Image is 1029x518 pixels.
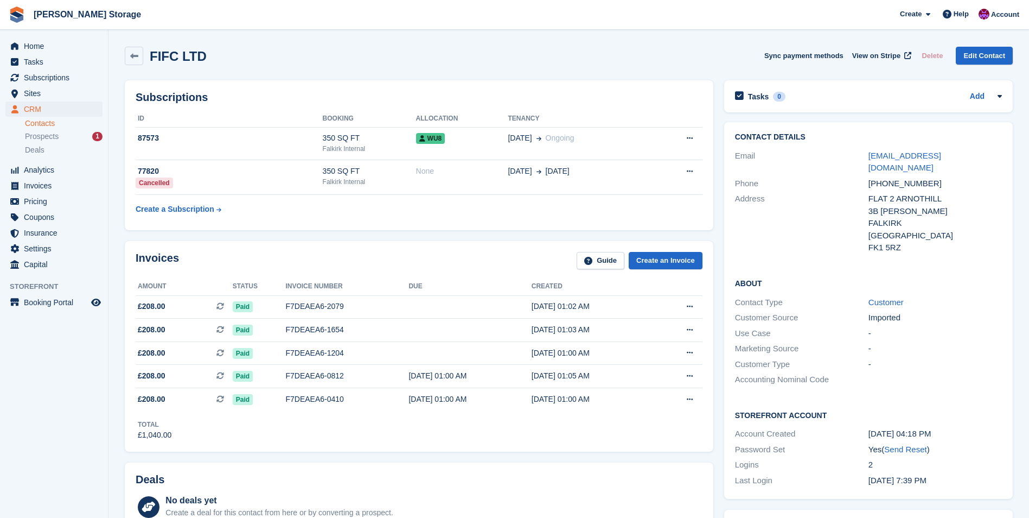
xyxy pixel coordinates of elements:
span: £208.00 [138,301,165,312]
div: Create a Subscription [136,204,214,215]
a: menu [5,194,103,209]
div: 0 [773,92,785,102]
th: Amount [136,278,233,295]
span: £208.00 [138,370,165,382]
span: Help [954,9,969,20]
a: menu [5,295,103,310]
th: Tenancy [508,110,653,128]
a: Guide [577,252,624,270]
div: 1 [92,132,103,141]
a: Contacts [25,118,103,129]
a: menu [5,257,103,272]
th: ID [136,110,323,128]
h2: Contact Details [735,133,1002,142]
span: £208.00 [138,324,165,336]
div: [DATE] 01:00 AM [532,394,654,405]
h2: Deals [136,473,164,486]
a: Add [970,91,985,103]
div: 87573 [136,132,323,144]
div: Yes [868,444,1002,456]
a: View on Stripe [848,47,913,65]
div: - [868,343,1002,355]
span: Prospects [25,131,59,142]
div: Falkirk Internal [323,177,416,187]
div: 350 SQ FT [323,132,416,144]
div: Password Set [735,444,868,456]
span: Coupons [24,210,89,225]
th: Status [233,278,286,295]
div: F7DEAEA6-1204 [285,348,408,359]
div: [DATE] 01:00 AM [408,370,531,382]
span: Home [24,39,89,54]
span: Paid [233,301,253,312]
img: Audra Whitelaw [979,9,989,20]
div: 2 [868,459,1002,471]
a: Deals [25,144,103,156]
span: Settings [24,241,89,256]
div: 350 SQ FT [323,166,416,177]
div: [DATE] 01:00 AM [532,348,654,359]
span: Ongoing [546,134,574,142]
img: stora-icon-8386f47178a22dfd0bd8f6a31ec36ba5ce8667c1dd55bd0f319d3a0aa187defe.svg [9,7,25,23]
span: CRM [24,102,89,117]
a: menu [5,210,103,225]
span: Deals [25,145,44,155]
div: Accounting Nominal Code [735,374,868,386]
span: Invoices [24,178,89,193]
div: 77820 [136,166,323,177]
div: FLAT 2 ARNOTHILL [868,193,1002,205]
div: Customer Type [735,358,868,371]
span: Paid [233,348,253,359]
div: [PHONE_NUMBER] [868,178,1002,190]
div: FALKIRK [868,217,1002,230]
button: Delete [917,47,947,65]
span: Create [900,9,922,20]
a: menu [5,39,103,54]
span: Account [991,9,1019,20]
a: Prospects 1 [25,131,103,142]
th: Invoice number [285,278,408,295]
span: [DATE] [508,132,532,144]
div: Address [735,193,868,254]
a: [PERSON_NAME] Storage [29,5,145,23]
div: - [868,358,1002,371]
th: Booking [323,110,416,128]
th: Due [408,278,531,295]
div: Marketing Source [735,343,868,355]
div: - [868,327,1002,340]
a: Preview store [90,296,103,309]
span: Storefront [10,281,108,292]
a: menu [5,225,103,241]
div: £1,040.00 [138,429,171,441]
h2: FIFC LTD [150,49,207,64]
div: Falkirk Internal [323,144,416,154]
div: F7DEAEA6-2079 [285,301,408,312]
span: Tasks [24,54,89,70]
th: Allocation [416,110,508,128]
span: Capital [24,257,89,272]
div: [DATE] 01:02 AM [532,301,654,312]
span: Paid [233,325,253,336]
h2: Storefront Account [735,409,1002,420]
a: menu [5,241,103,256]
a: menu [5,86,103,101]
span: Paid [233,394,253,405]
span: Paid [233,371,253,382]
div: Account Created [735,428,868,440]
a: menu [5,54,103,70]
a: Create an Invoice [629,252,702,270]
div: F7DEAEA6-1654 [285,324,408,336]
div: 3B [PERSON_NAME] [868,205,1002,218]
div: Email [735,150,868,174]
a: Create a Subscription [136,199,221,219]
span: [DATE] [546,166,570,177]
time: 2025-03-19 19:39:41 UTC [868,476,926,485]
a: menu [5,178,103,193]
button: Sync payment methods [764,47,843,65]
a: menu [5,102,103,117]
a: menu [5,70,103,85]
span: [DATE] [508,166,532,177]
span: Booking Portal [24,295,89,310]
span: ( ) [881,445,929,454]
span: WU8 [416,133,445,144]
